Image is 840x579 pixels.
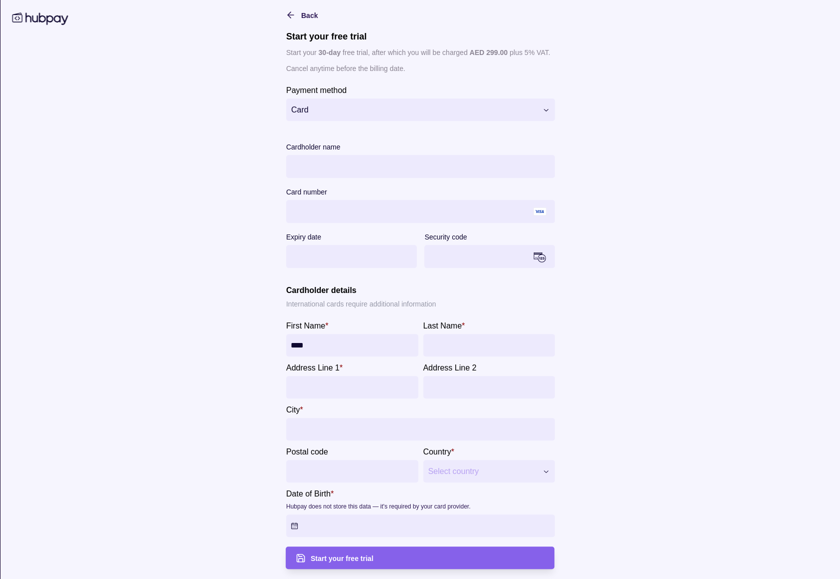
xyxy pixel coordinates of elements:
[286,363,339,372] p: Address Line 1
[291,376,413,398] input: Address Line 1
[311,554,373,562] span: Start your free trial
[428,376,550,398] input: Address Line 2
[286,487,470,512] label: Date of Birth
[286,321,325,330] p: First Name
[286,231,321,243] label: Expiry date
[286,489,330,498] p: Date of Birth
[291,460,413,482] input: Postal code
[286,403,303,415] label: City
[286,31,554,42] h1: Start your free trial
[286,361,342,373] label: Address Line 1
[286,319,328,331] label: First Name
[423,319,465,331] label: Last Name
[286,298,554,309] p: International cards require additional information
[428,334,550,356] input: Last Name
[286,84,346,96] label: Payment method
[286,141,340,153] label: Cardholder name
[286,86,346,94] p: Payment method
[469,48,507,56] p: AED 299.00
[423,447,451,456] p: Country
[286,546,554,569] button: Start your free trial
[286,445,328,457] label: Postal code
[423,445,454,457] label: Country
[286,503,470,510] p: Hubpay does not store this data — it's required by your card provider.
[291,334,413,356] input: First Name
[423,363,476,372] p: Address Line 2
[286,514,554,537] button: Date of Birth
[286,405,300,414] p: City
[286,186,327,198] label: Card number
[423,361,476,373] label: Address Line 2
[318,48,340,56] p: 30 -day
[424,231,467,243] label: Security code
[291,418,549,440] input: City
[301,11,317,19] span: Back
[286,285,554,296] h2: Cardholder details
[423,321,461,330] p: Last Name
[286,63,554,74] p: Cancel anytime before the billing date.
[286,47,554,58] p: Start your free trial, after which you will be charged plus 5% VAT.
[286,447,328,456] p: Postal code
[286,9,317,21] button: Back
